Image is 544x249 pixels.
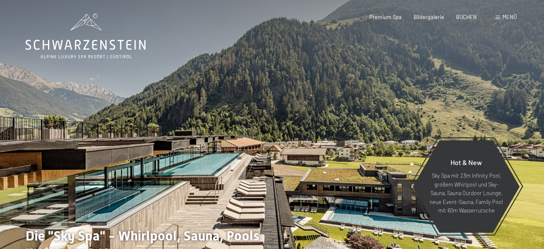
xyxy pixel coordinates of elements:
[429,171,503,215] p: Sky Spa mit 23m Infinity Pool, großem Whirlpool und Sky-Sauna, Sauna Outdoor Lounge, neue Event-S...
[450,158,482,166] span: Hot & New
[414,14,444,20] a: Bildergalerie
[412,140,520,233] a: Hot & New Sky Spa mit 23m Infinity Pool, großem Whirlpool und Sky-Sauna, Sauna Outdoor Lounge, ne...
[502,14,517,20] span: Menü
[456,14,477,20] a: BUCHEN
[369,14,402,20] a: Premium Spa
